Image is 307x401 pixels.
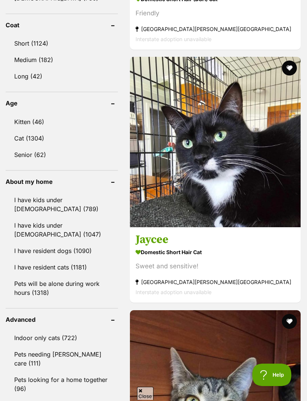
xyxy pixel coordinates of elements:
[136,262,295,272] div: Sweet and sensitive!
[6,330,118,346] a: Indoor only cats (722)
[6,192,118,217] a: I have kids under [DEMOGRAPHIC_DATA] (789)
[6,68,118,84] a: Long (42)
[6,147,118,163] a: Senior (62)
[6,316,118,323] header: Advanced
[6,52,118,68] a: Medium (182)
[6,22,118,28] header: Coat
[252,364,292,386] iframe: Help Scout Beacon - Open
[6,218,118,242] a: I have kids under [DEMOGRAPHIC_DATA] (1047)
[6,259,118,275] a: I have resident cats (1181)
[282,314,297,329] button: favourite
[6,178,118,185] header: About my home
[6,243,118,259] a: I have resident dogs (1090)
[6,114,118,130] a: Kitten (46)
[6,276,118,300] a: Pets will be alone during work hours (1318)
[6,372,118,397] a: Pets looking for a home together (96)
[137,387,153,400] span: Close
[136,233,295,247] h3: Jaycee
[282,61,297,75] button: favourite
[136,36,212,42] span: Interstate adoption unavailable
[6,130,118,146] a: Cat (1304)
[130,227,301,303] a: Jaycee Domestic Short Hair Cat Sweet and sensitive! [GEOGRAPHIC_DATA][PERSON_NAME][GEOGRAPHIC_DAT...
[136,247,295,258] strong: Domestic Short Hair Cat
[136,24,295,34] strong: [GEOGRAPHIC_DATA][PERSON_NAME][GEOGRAPHIC_DATA]
[6,346,118,371] a: Pets needing [PERSON_NAME] care (111)
[136,8,295,18] div: Friendly
[6,36,118,51] a: Short (1124)
[6,100,118,107] header: Age
[136,277,295,287] strong: [GEOGRAPHIC_DATA][PERSON_NAME][GEOGRAPHIC_DATA]
[130,57,301,227] img: Jaycee - Domestic Short Hair Cat
[136,289,212,296] span: Interstate adoption unavailable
